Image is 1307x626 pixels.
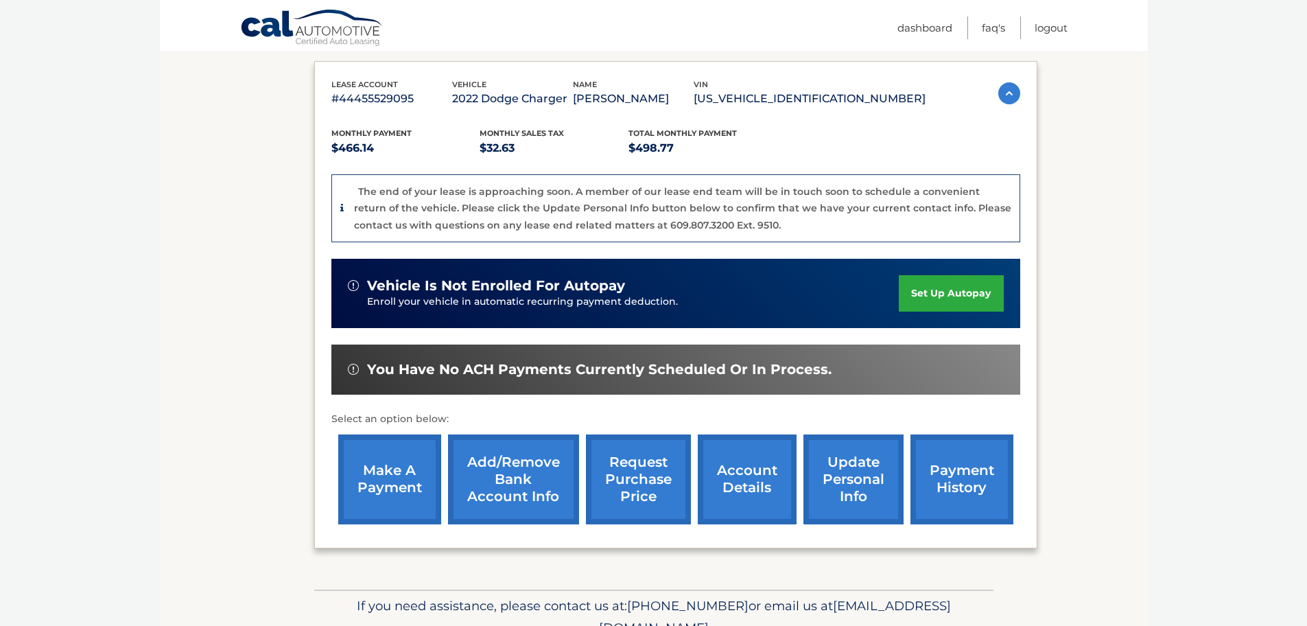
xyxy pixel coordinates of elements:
[694,80,708,89] span: vin
[452,89,573,108] p: 2022 Dodge Charger
[480,139,628,158] p: $32.63
[331,80,398,89] span: lease account
[694,89,926,108] p: [US_VEHICLE_IDENTIFICATION_NUMBER]
[982,16,1005,39] a: FAQ's
[338,434,441,524] a: make a payment
[452,80,486,89] span: vehicle
[331,139,480,158] p: $466.14
[348,280,359,291] img: alert-white.svg
[897,16,952,39] a: Dashboard
[573,80,597,89] span: name
[628,139,777,158] p: $498.77
[910,434,1013,524] a: payment history
[627,598,749,614] span: [PHONE_NUMBER]
[367,361,832,378] span: You have no ACH payments currently scheduled or in process.
[698,434,797,524] a: account details
[448,434,579,524] a: Add/Remove bank account info
[240,9,384,49] a: Cal Automotive
[1035,16,1068,39] a: Logout
[586,434,691,524] a: request purchase price
[367,294,899,310] p: Enroll your vehicle in automatic recurring payment deduction.
[367,277,625,294] span: vehicle is not enrolled for autopay
[899,275,1003,312] a: set up autopay
[354,185,1011,231] p: The end of your lease is approaching soon. A member of our lease end team will be in touch soon t...
[573,89,694,108] p: [PERSON_NAME]
[628,128,737,138] span: Total Monthly Payment
[331,128,412,138] span: Monthly Payment
[331,411,1020,428] p: Select an option below:
[998,82,1020,104] img: accordion-active.svg
[803,434,904,524] a: update personal info
[480,128,564,138] span: Monthly sales Tax
[331,89,452,108] p: #44455529095
[348,364,359,375] img: alert-white.svg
